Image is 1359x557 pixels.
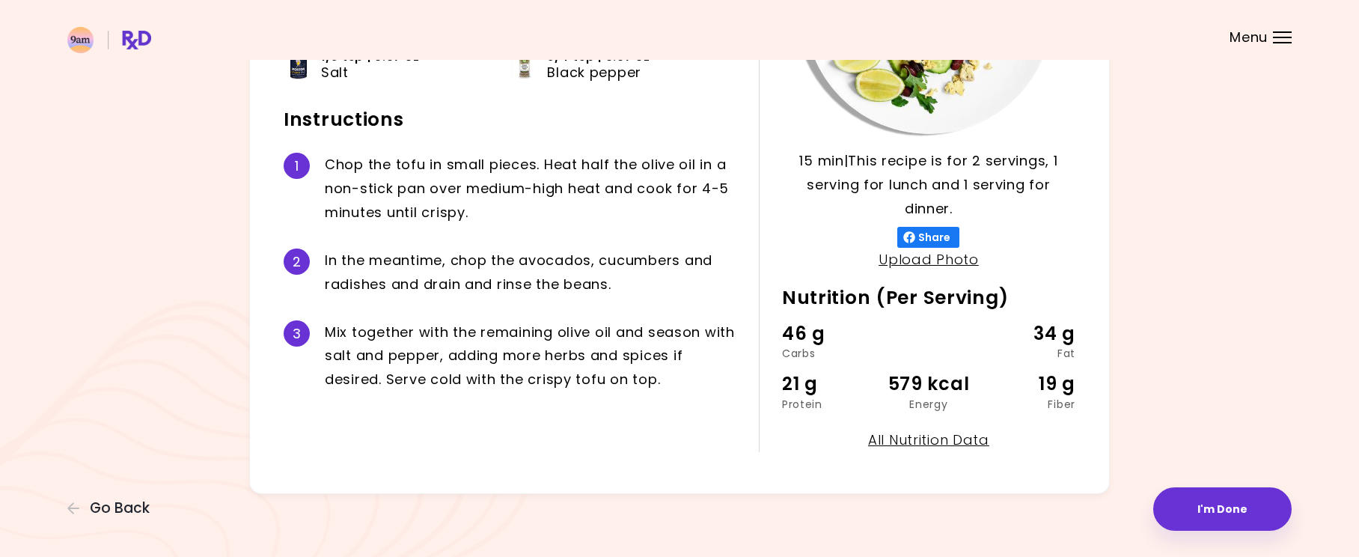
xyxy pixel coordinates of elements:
[1230,31,1268,44] span: Menu
[782,370,880,398] div: 21 g
[547,64,641,81] span: Black pepper
[880,399,978,410] div: Energy
[977,348,1075,359] div: Fat
[879,250,979,269] a: Upload Photo
[284,108,736,132] h2: Instructions
[782,399,880,410] div: Protein
[325,320,736,392] div: M i x t o g e t h e r w i t h t h e r e m a i n i n g o l i v e o i l a n d s e a s o n w i t h s...
[915,231,953,243] span: Share
[90,500,150,517] span: Go Back
[782,320,880,348] div: 46 g
[977,399,1075,410] div: Fiber
[284,249,310,275] div: 2
[284,153,310,179] div: 1
[321,64,349,81] span: Salt
[782,286,1075,310] h2: Nutrition (Per Serving)
[782,149,1075,221] p: 15 min | This recipe is for 2 servings, 1 serving for lunch and 1 serving for dinner.
[977,370,1075,398] div: 19 g
[325,153,736,225] div: C h o p t h e t o f u i n s m a l l p i e c e s . H e a t h a l f t h e o l i v e o i l i n a n o...
[1153,487,1292,531] button: I'm Done
[782,348,880,359] div: Carbs
[977,320,1075,348] div: 34 g
[325,249,736,296] div: I n t h e m e a n t i m e , c h o p t h e a v o c a d o s , c u c u m b e r s a n d r a d i s h e...
[880,370,978,398] div: 579 kcal
[897,227,959,248] button: Share
[67,27,151,53] img: RxDiet
[67,500,157,517] button: Go Back
[868,430,989,449] a: All Nutrition Data
[284,320,310,347] div: 3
